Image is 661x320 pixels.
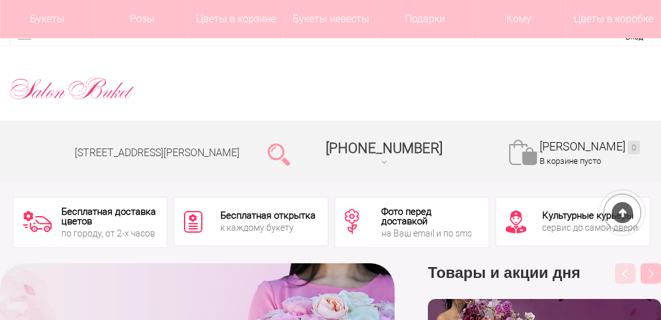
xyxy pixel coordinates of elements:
[542,211,638,221] div: Культурные курьеры
[628,141,640,154] ins: 0
[326,140,443,156] div: [PHONE_NUMBER]
[641,263,661,284] button: Next
[381,229,479,238] div: на Ваш email и по sms
[61,229,157,238] div: по городу, от 2-х часов
[418,263,661,299] h3: Товары и акции дня
[540,140,640,154] a: [PERSON_NAME]
[540,156,601,166] span: В корзине пусто
[318,136,450,172] a: [PHONE_NUMBER]
[542,223,638,232] div: сервис до самой двери
[75,147,239,159] a: [STREET_ADDRESS][PERSON_NAME]
[10,75,135,103] img: Цветы Нижний Новгород
[381,207,479,226] div: Фото перед доставкой
[220,223,315,232] div: к каждому букету
[220,211,315,221] div: Бесплатная открытка
[61,207,157,226] div: Бесплатная доставка цветов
